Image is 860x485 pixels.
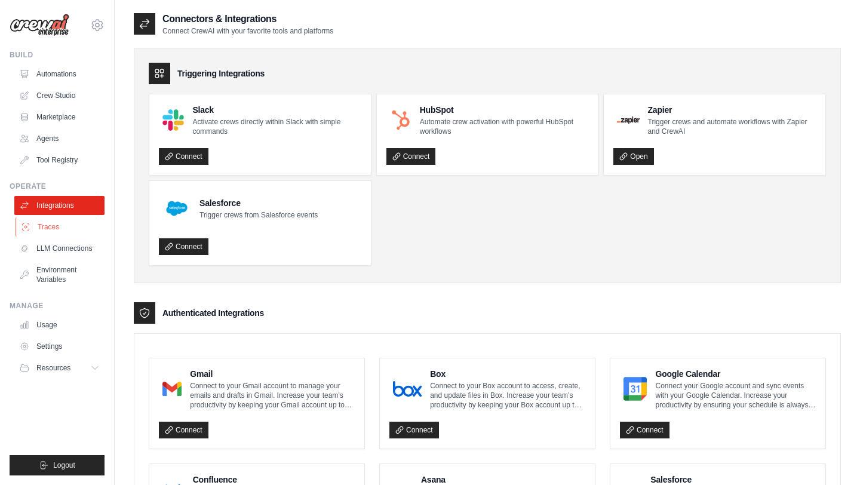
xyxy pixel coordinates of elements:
[14,65,105,84] a: Automations
[10,50,105,60] div: Build
[10,14,69,36] img: Logo
[36,363,70,373] span: Resources
[192,104,361,116] h4: Slack
[386,148,436,165] a: Connect
[162,109,184,131] img: Slack Logo
[162,307,264,319] h3: Authenticated Integrations
[14,337,105,356] a: Settings
[14,260,105,289] a: Environment Variables
[190,368,355,380] h4: Gmail
[14,86,105,105] a: Crew Studio
[159,148,208,165] a: Connect
[620,422,669,438] a: Connect
[420,104,589,116] h4: HubSpot
[162,12,333,26] h2: Connectors & Integrations
[199,210,318,220] p: Trigger crews from Salesforce events
[390,109,411,131] img: HubSpot Logo
[159,422,208,438] a: Connect
[14,239,105,258] a: LLM Connections
[190,381,355,410] p: Connect to your Gmail account to manage your emails and drafts in Gmail. Increase your team’s pro...
[192,117,361,136] p: Activate crews directly within Slack with simple commands
[393,377,422,401] img: Box Logo
[430,381,585,410] p: Connect to your Box account to access, create, and update files in Box. Increase your team’s prod...
[655,368,816,380] h4: Google Calendar
[10,455,105,475] button: Logout
[648,117,816,136] p: Trigger crews and automate workflows with Zapier and CrewAI
[623,377,647,401] img: Google Calendar Logo
[53,461,75,470] span: Logout
[177,67,265,79] h3: Triggering Integrations
[14,108,105,127] a: Marketplace
[617,116,639,124] img: Zapier Logo
[430,368,585,380] h4: Box
[14,196,105,215] a: Integrations
[14,358,105,377] button: Resources
[14,151,105,170] a: Tool Registry
[389,422,439,438] a: Connect
[10,182,105,191] div: Operate
[199,197,318,209] h4: Salesforce
[420,117,589,136] p: Automate crew activation with powerful HubSpot workflows
[16,217,106,237] a: Traces
[14,129,105,148] a: Agents
[655,381,816,410] p: Connect your Google account and sync events with your Google Calendar. Increase your productivity...
[159,238,208,255] a: Connect
[14,315,105,334] a: Usage
[613,148,653,165] a: Open
[10,301,105,311] div: Manage
[648,104,816,116] h4: Zapier
[162,194,191,223] img: Salesforce Logo
[162,377,182,401] img: Gmail Logo
[162,26,333,36] p: Connect CrewAI with your favorite tools and platforms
